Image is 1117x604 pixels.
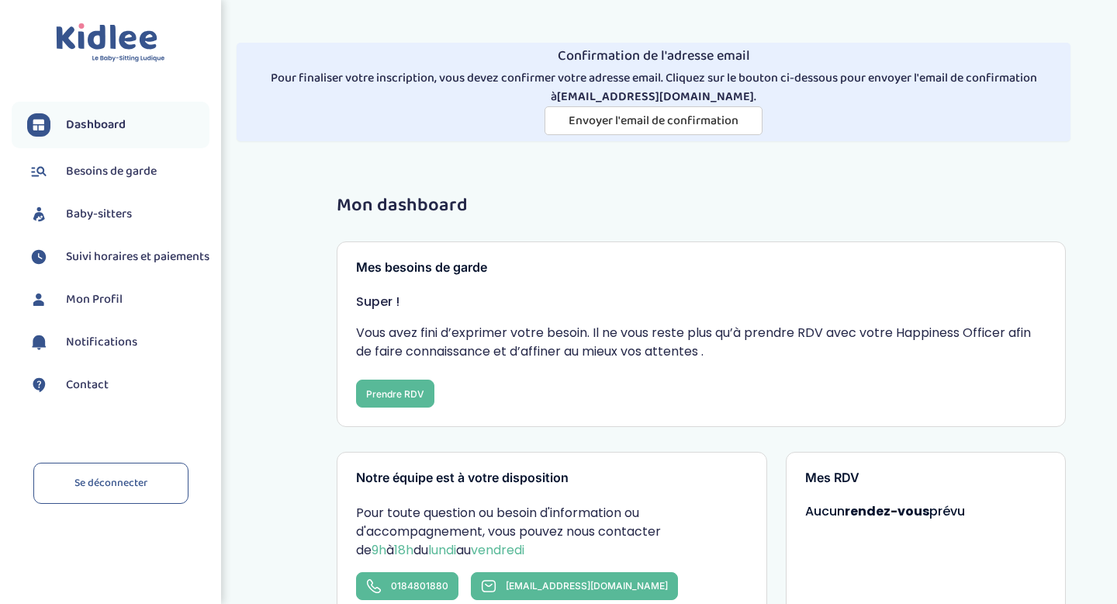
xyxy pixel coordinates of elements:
[356,261,1046,275] h3: Mes besoins de garde
[506,580,668,592] span: [EMAIL_ADDRESS][DOMAIN_NAME]
[243,49,1065,64] h4: Confirmation de l'adresse email
[805,471,1047,485] h3: Mes RDV
[33,463,188,504] a: Se déconnecter
[428,541,456,559] span: lundi
[66,162,157,181] span: Besoins de garde
[391,580,448,592] span: 0184801880
[27,113,209,137] a: Dashboard
[27,288,50,311] img: profil.svg
[243,69,1065,106] p: Pour finaliser votre inscription, vous devez confirmer votre adresse email. Cliquez sur le bouton...
[805,502,965,520] span: Aucun prévu
[56,23,165,63] img: logo.svg
[27,203,50,226] img: babysitters.svg
[356,504,747,560] p: Pour toute question ou besoin d'information ou d'accompagnement, vous pouvez nous contacter de à ...
[27,160,50,183] img: besoin.svg
[356,324,1046,361] p: Vous avez fini d’exprimer votre besoin. Il ne vous reste plus qu’à prendre RDV avec votre Happine...
[372,541,386,559] span: 9h
[27,203,209,226] a: Baby-sitters
[66,116,126,134] span: Dashboard
[27,245,50,269] img: suivihoraire.svg
[356,572,458,600] a: 0184801880
[27,331,50,354] img: notification.svg
[27,331,209,354] a: Notifications
[27,160,209,183] a: Besoins de garde
[66,205,132,224] span: Baby-sitters
[569,111,738,130] span: Envoyer l'email de confirmation
[356,293,1046,311] p: Super !
[66,333,137,352] span: Notifications
[545,106,763,135] button: Envoyer l'email de confirmation
[66,376,109,394] span: Contact
[394,541,413,559] span: 18h
[356,471,747,485] h3: Notre équipe est à votre disposition
[337,196,1066,216] h1: Mon dashboard
[845,502,929,520] strong: rendez-vous
[27,373,50,397] img: contact.svg
[27,113,50,137] img: dashboard.svg
[471,541,524,559] span: vendredi
[356,380,434,408] button: Prendre RDV
[27,373,209,397] a: Contact
[66,290,123,309] span: Mon Profil
[27,245,209,269] a: Suivi horaires et paiements
[27,288,209,311] a: Mon Profil
[557,87,754,106] strong: [EMAIL_ADDRESS][DOMAIN_NAME]
[471,572,678,600] a: [EMAIL_ADDRESS][DOMAIN_NAME]
[66,248,209,266] span: Suivi horaires et paiements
